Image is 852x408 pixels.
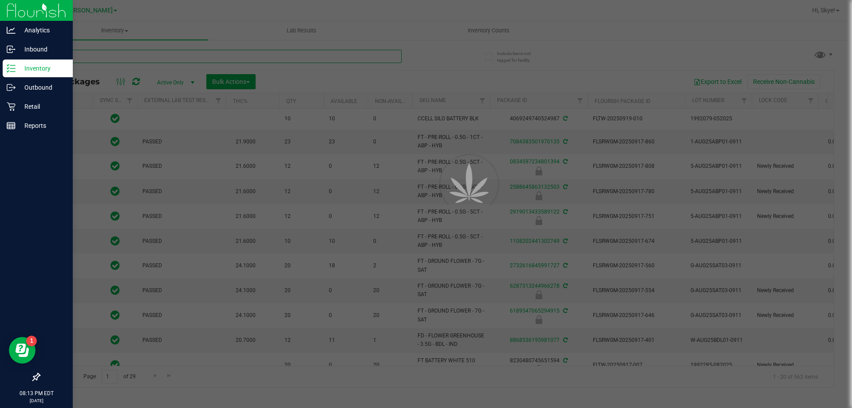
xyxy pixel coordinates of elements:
[16,101,69,112] p: Retail
[7,64,16,73] inline-svg: Inventory
[7,102,16,111] inline-svg: Retail
[7,121,16,130] inline-svg: Reports
[16,44,69,55] p: Inbound
[7,45,16,54] inline-svg: Inbound
[26,336,37,346] iframe: Resource center unread badge
[4,389,69,397] p: 08:13 PM EDT
[16,82,69,93] p: Outbound
[16,63,69,74] p: Inventory
[16,120,69,131] p: Reports
[4,397,69,404] p: [DATE]
[7,26,16,35] inline-svg: Analytics
[16,25,69,36] p: Analytics
[9,337,35,364] iframe: Resource center
[7,83,16,92] inline-svg: Outbound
